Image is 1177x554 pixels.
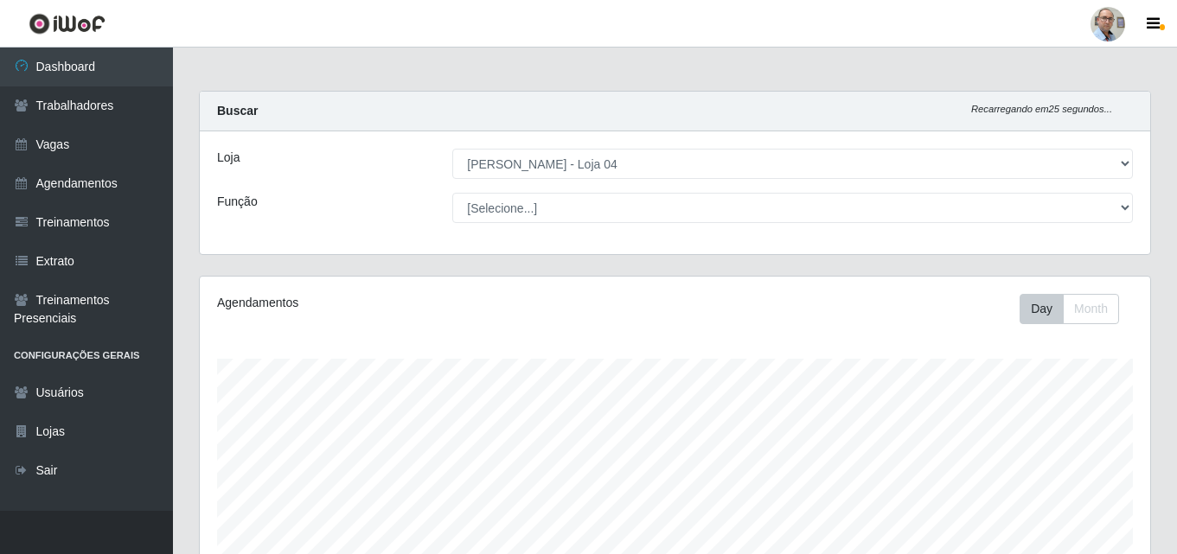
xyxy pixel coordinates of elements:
[217,294,584,312] div: Agendamentos
[1063,294,1119,324] button: Month
[217,104,258,118] strong: Buscar
[971,104,1112,114] i: Recarregando em 25 segundos...
[217,193,258,211] label: Função
[1020,294,1119,324] div: First group
[1020,294,1064,324] button: Day
[29,13,106,35] img: CoreUI Logo
[217,149,240,167] label: Loja
[1020,294,1133,324] div: Toolbar with button groups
